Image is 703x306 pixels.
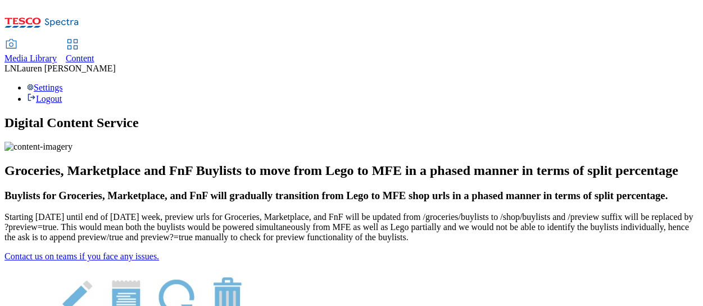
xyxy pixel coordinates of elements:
[4,53,57,63] span: Media Library
[27,94,62,103] a: Logout
[4,115,699,130] h1: Digital Content Service
[4,212,699,242] p: Starting [DATE] until end of [DATE] week, preview urls for Groceries, Marketplace, and FnF will b...
[4,142,72,152] img: content-imagery
[4,64,16,73] span: LN
[66,53,94,63] span: Content
[16,64,115,73] span: Lauren [PERSON_NAME]
[66,40,94,64] a: Content
[4,163,699,178] h2: Groceries, Marketplace and FnF Buylists to move from Lego to MFE in a phased manner in terms of s...
[4,251,159,261] a: Contact us on teams if you face any issues.
[4,190,699,202] h3: Buylists for Groceries, Marketplace, and FnF will gradually transition from Lego to MFE shop urls...
[4,40,57,64] a: Media Library
[27,83,63,92] a: Settings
